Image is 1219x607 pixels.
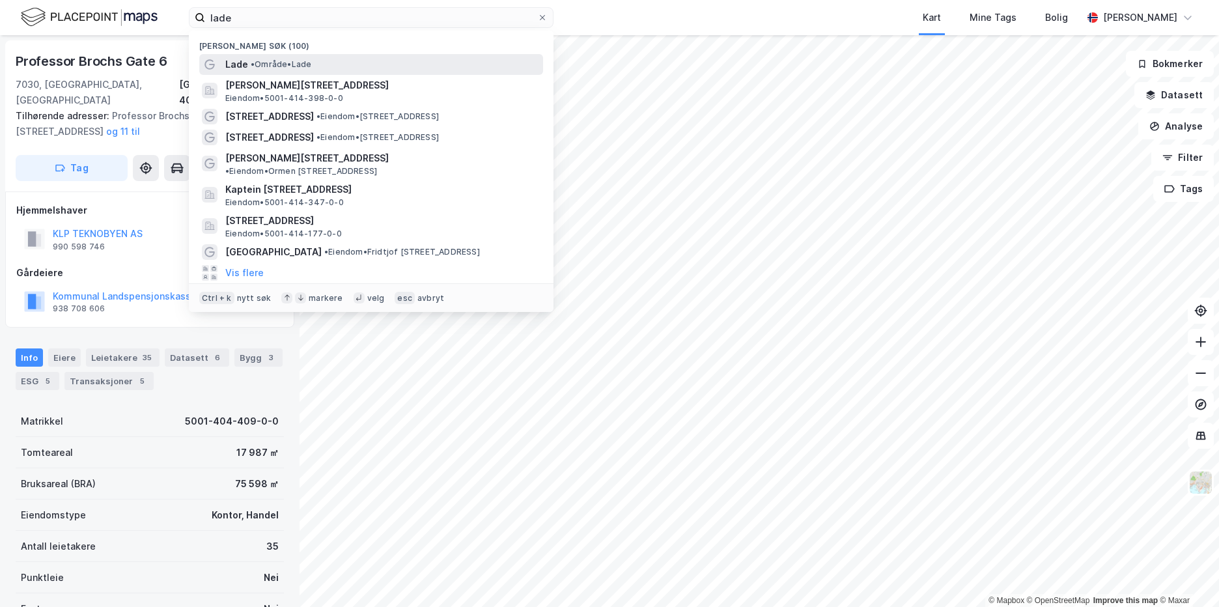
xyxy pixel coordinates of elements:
[970,10,1016,25] div: Mine Tags
[324,247,480,257] span: Eiendom • Fridtjof [STREET_ADDRESS]
[264,570,279,586] div: Nei
[16,108,273,139] div: Professor Brochs Gate [STREET_ADDRESS]
[225,166,229,176] span: •
[225,93,343,104] span: Eiendom • 5001-414-398-0-0
[225,229,342,239] span: Eiendom • 5001-414-177-0-0
[225,197,344,208] span: Eiendom • 5001-414-347-0-0
[21,507,86,523] div: Eiendomstype
[316,132,439,143] span: Eiendom • [STREET_ADDRESS]
[923,10,941,25] div: Kart
[324,247,328,257] span: •
[135,374,148,388] div: 5
[211,351,224,364] div: 6
[235,476,279,492] div: 75 598 ㎡
[1126,51,1214,77] button: Bokmerker
[1027,596,1090,605] a: OpenStreetMap
[988,596,1024,605] a: Mapbox
[225,182,538,197] span: Kaptein [STREET_ADDRESS]
[212,507,279,523] div: Kontor, Handel
[395,292,415,305] div: esc
[225,213,538,229] span: [STREET_ADDRESS]
[309,293,343,303] div: markere
[16,265,283,281] div: Gårdeiere
[225,166,377,176] span: Eiendom • Ormen [STREET_ADDRESS]
[16,372,59,390] div: ESG
[86,348,160,367] div: Leietakere
[48,348,81,367] div: Eiere
[16,203,283,218] div: Hjemmelshaver
[16,348,43,367] div: Info
[225,57,248,72] span: Lade
[225,78,538,93] span: [PERSON_NAME][STREET_ADDRESS]
[16,110,112,121] span: Tilhørende adresser:
[251,59,311,70] span: Område • Lade
[21,6,158,29] img: logo.f888ab2527a4732fd821a326f86c7f29.svg
[1154,544,1219,607] div: Kontrollprogram for chat
[367,293,385,303] div: velg
[16,155,128,181] button: Tag
[53,303,105,314] div: 938 708 606
[53,242,105,252] div: 990 598 746
[179,77,284,108] div: [GEOGRAPHIC_DATA], 404/409
[234,348,283,367] div: Bygg
[316,111,439,122] span: Eiendom • [STREET_ADDRESS]
[1138,113,1214,139] button: Analyse
[225,109,314,124] span: [STREET_ADDRESS]
[41,374,54,388] div: 5
[225,150,389,166] span: [PERSON_NAME][STREET_ADDRESS]
[225,265,264,281] button: Vis flere
[16,51,169,72] div: Professor Brochs Gate 6
[21,414,63,429] div: Matrikkel
[165,348,229,367] div: Datasett
[21,476,96,492] div: Bruksareal (BRA)
[225,130,314,145] span: [STREET_ADDRESS]
[189,31,553,54] div: [PERSON_NAME] søk (100)
[205,8,537,27] input: Søk på adresse, matrikkel, gårdeiere, leietakere eller personer
[1045,10,1068,25] div: Bolig
[236,445,279,460] div: 17 987 ㎡
[1151,145,1214,171] button: Filter
[1153,176,1214,202] button: Tags
[199,292,234,305] div: Ctrl + k
[264,351,277,364] div: 3
[316,132,320,142] span: •
[316,111,320,121] span: •
[251,59,255,69] span: •
[237,293,272,303] div: nytt søk
[1103,10,1177,25] div: [PERSON_NAME]
[21,539,96,554] div: Antall leietakere
[1154,544,1219,607] iframe: Chat Widget
[266,539,279,554] div: 35
[417,293,444,303] div: avbryt
[16,77,179,108] div: 7030, [GEOGRAPHIC_DATA], [GEOGRAPHIC_DATA]
[64,372,154,390] div: Transaksjoner
[185,414,279,429] div: 5001-404-409-0-0
[1134,82,1214,108] button: Datasett
[21,445,73,460] div: Tomteareal
[225,244,322,260] span: [GEOGRAPHIC_DATA]
[1188,470,1213,495] img: Z
[1093,596,1158,605] a: Improve this map
[140,351,154,364] div: 35
[21,570,64,586] div: Punktleie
